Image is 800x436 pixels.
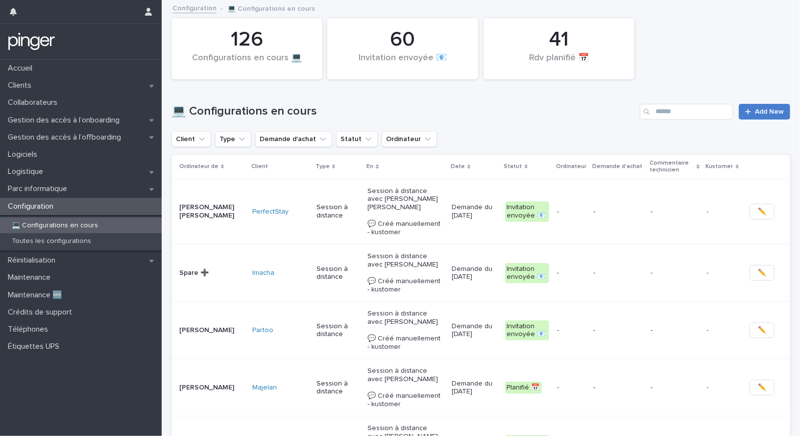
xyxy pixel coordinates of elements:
span: ✏️ [758,268,766,278]
a: PerfectStay [252,208,289,216]
input: Search [640,104,733,120]
div: Invitation envoyée 📧 [505,201,549,222]
a: Configuration [172,2,217,13]
div: Invitation envoyée 📧 [505,263,549,284]
tr: [PERSON_NAME] [PERSON_NAME]PerfectStay Session à distanceSession à distance avec [PERSON_NAME] [P... [171,179,790,244]
div: Invitation envoyée 📧 [344,53,461,73]
button: Type [215,131,251,147]
p: Demande du [DATE] [452,203,497,220]
a: Majelan [252,384,277,392]
button: Statut [336,131,378,147]
button: Ordinateur [382,131,437,147]
p: - [707,206,711,216]
p: Session à distance [316,380,360,396]
p: Crédits de support [4,308,80,317]
p: Toutes les configurations [4,237,99,245]
button: ✏️ [750,204,775,219]
a: Add New [739,104,790,120]
span: Add New [755,108,784,115]
p: - [593,384,643,392]
p: Commentaire technicien [650,158,694,176]
p: Date [451,161,465,172]
p: - [707,324,711,335]
p: Session à distance [316,203,360,220]
span: ✏️ [758,207,766,217]
p: Demande du [DATE] [452,380,497,396]
p: - [593,269,643,277]
h1: 💻 Configurations en cours [171,104,636,119]
p: Maintenance 🆕 [4,291,70,300]
p: Session à distance [316,322,360,339]
p: Kustomer [706,161,733,172]
img: mTgBEunGTSyRkCgitkcU [8,32,55,51]
span: ✏️ [758,383,766,392]
p: Session à distance avec [PERSON_NAME] 💬 Créé manuellement - kustomer [367,310,444,351]
tr: [PERSON_NAME]Partoo Session à distanceSession à distance avec [PERSON_NAME] 💬 Créé manuellement -... [171,302,790,359]
p: 💻 Configurations en cours [4,221,106,230]
p: En [366,161,373,172]
div: 41 [500,27,618,52]
div: 60 [344,27,461,52]
p: - [593,208,643,216]
p: Demande du [DATE] [452,265,497,282]
p: Logistique [4,167,51,176]
p: Maintenance [4,273,58,282]
p: 💻 Configurations en cours [227,2,315,13]
a: Imacha [252,269,274,277]
p: - [557,269,585,277]
p: Configuration [4,202,61,211]
p: Gestion des accès à l’onboarding [4,116,127,125]
p: Réinitialisation [4,256,63,265]
p: Étiquettes UPS [4,342,67,351]
p: - [593,326,643,335]
button: ✏️ [750,380,775,395]
p: Ordinateur de [179,161,218,172]
p: Accueil [4,64,40,73]
p: Collaborateurs [4,98,65,107]
button: Client [171,131,211,147]
p: - [557,384,585,392]
p: Clients [4,81,39,90]
p: - [557,208,585,216]
p: - [651,384,699,392]
span: ✏️ [758,325,766,335]
p: Session à distance avec [PERSON_NAME] 💬 Créé manuellement - kustomer [367,252,444,293]
div: Rdv planifié 📅 [500,53,618,73]
p: Client [251,161,268,172]
p: Demande d'achat [592,161,642,172]
p: - [707,267,711,277]
button: ✏️ [750,322,775,338]
p: Session à distance avec [PERSON_NAME] [PERSON_NAME] 💬 Créé manuellement - kustomer [367,187,444,237]
div: 126 [188,27,306,52]
button: ✏️ [750,265,775,281]
p: Demande du [DATE] [452,322,497,339]
p: Statut [504,161,522,172]
p: Parc informatique [4,184,75,194]
p: Gestion des accès à l’offboarding [4,133,129,142]
p: Session à distance avec [PERSON_NAME] 💬 Créé manuellement - kustomer [367,367,444,408]
p: - [651,326,699,335]
p: [PERSON_NAME] [179,384,244,392]
button: Demande d'achat [255,131,332,147]
a: Partoo [252,326,273,335]
p: - [651,269,699,277]
tr: [PERSON_NAME]Majelan Session à distanceSession à distance avec [PERSON_NAME] 💬 Créé manuellement ... [171,359,790,416]
p: [PERSON_NAME] [179,326,244,335]
p: Logiciels [4,150,45,159]
p: - [707,382,711,392]
p: Session à distance [316,265,360,282]
p: - [651,208,699,216]
p: Type [315,161,330,172]
div: Invitation envoyée 📧 [505,320,549,341]
div: Planifié 📅 [505,382,542,394]
div: Configurations en cours 💻 [188,53,306,73]
tr: Spare ➕Imacha Session à distanceSession à distance avec [PERSON_NAME] 💬 Créé manuellement - kusto... [171,244,790,302]
p: Téléphones [4,325,56,334]
p: - [557,326,585,335]
p: Spare ➕ [179,269,244,277]
p: [PERSON_NAME] [PERSON_NAME] [179,203,244,220]
p: Ordinateur [556,161,586,172]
